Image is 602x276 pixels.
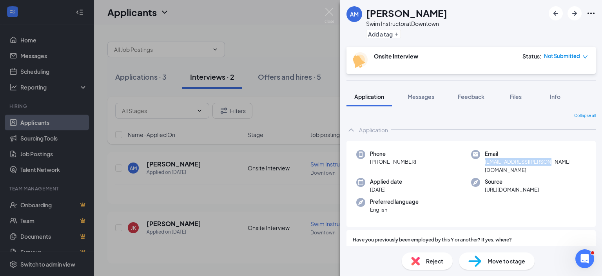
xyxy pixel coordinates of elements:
[485,186,539,194] span: [URL][DOMAIN_NAME]
[370,178,402,186] span: Applied date
[574,113,596,119] span: Collapse all
[370,150,416,158] span: Phone
[586,9,596,18] svg: Ellipses
[458,93,484,100] span: Feedback
[370,198,419,206] span: Preferred language
[488,257,525,265] span: Move to stage
[549,6,563,20] button: ArrowLeftNew
[374,53,418,60] b: Onsite Interview
[485,158,586,174] span: [EMAIL_ADDRESS][PERSON_NAME][DOMAIN_NAME]
[359,126,388,134] div: Application
[582,54,588,60] span: down
[485,150,586,158] span: Email
[426,257,443,265] span: Reject
[568,6,582,20] button: ArrowRight
[370,186,402,194] span: [DATE]
[370,206,419,214] span: English
[370,158,416,166] span: [PHONE_NUMBER]
[522,52,542,60] div: Status :
[551,9,560,18] svg: ArrowLeftNew
[510,93,522,100] span: Files
[550,93,560,100] span: Info
[353,236,512,244] span: Have you previously been employed by this Y or another? If yes, where?
[544,52,580,60] span: Not Submitted
[346,125,356,135] svg: ChevronUp
[408,93,434,100] span: Messages
[394,32,399,37] svg: Plus
[350,10,359,18] div: AM
[366,30,401,38] button: PlusAdd a tag
[366,20,447,27] div: Swim Instructor at Downtown
[354,93,384,100] span: Application
[570,9,579,18] svg: ArrowRight
[366,6,447,20] h1: [PERSON_NAME]
[485,178,539,186] span: Source
[575,249,594,268] iframe: Intercom live chat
